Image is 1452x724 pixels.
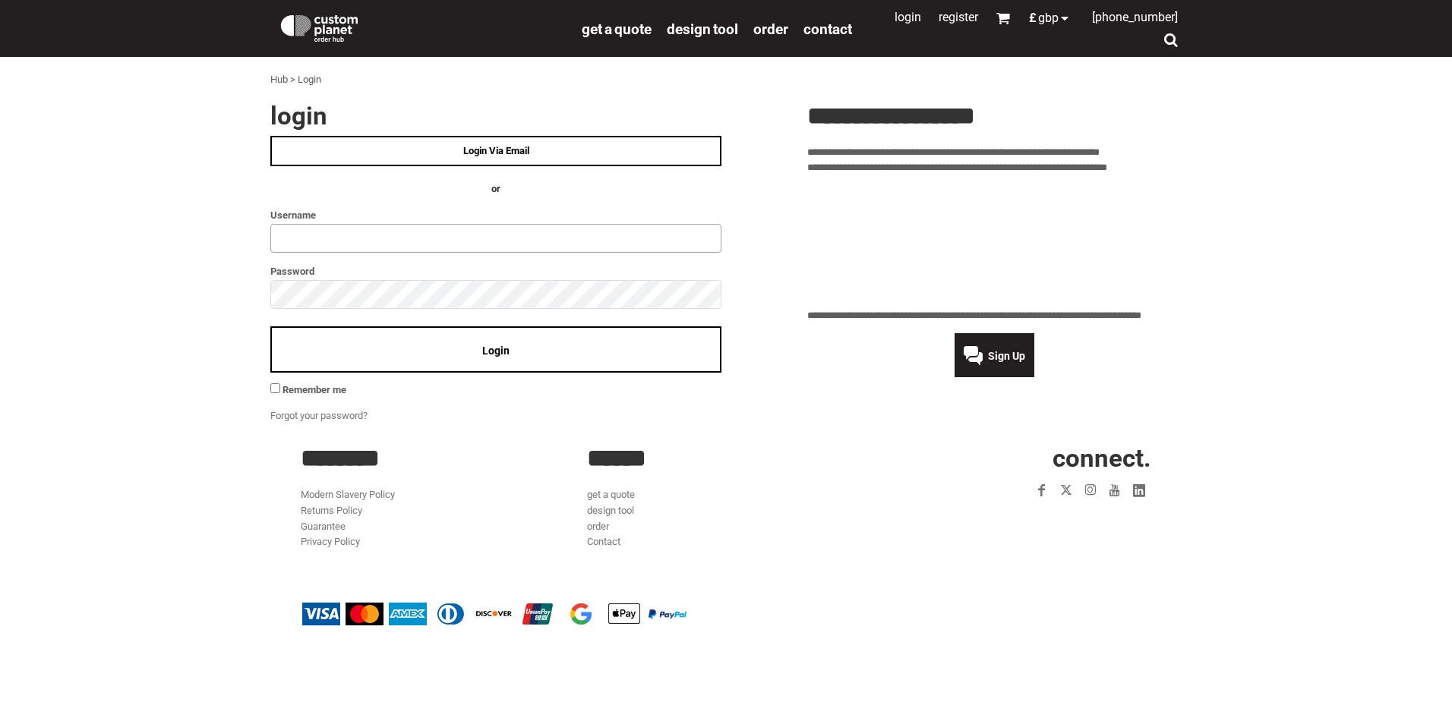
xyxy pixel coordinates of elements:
img: PayPal [649,609,687,619]
img: Diners Club [432,603,470,625]
img: Apple Pay [605,603,643,625]
a: get a quote [582,20,652,37]
span: design tool [667,20,738,38]
a: Returns Policy [301,505,362,516]
a: Privacy Policy [301,536,360,547]
a: design tool [667,20,738,37]
div: > [290,72,295,88]
span: GBP [1038,12,1059,24]
span: £ [1029,12,1038,24]
span: Login [482,345,510,357]
span: Login Via Email [463,145,529,156]
span: order [753,20,788,38]
input: Remember me [270,383,280,393]
img: Discover [475,603,513,625]
span: get a quote [582,20,652,38]
a: Custom Planet [270,4,574,49]
img: Mastercard [346,603,384,625]
span: Contact [803,20,852,38]
span: Remember me [283,384,346,395]
img: American Express [389,603,427,625]
a: Login Via Email [270,136,721,166]
a: order [587,521,609,532]
h2: Login [270,103,721,128]
a: Forgot your password? [270,410,368,421]
iframe: Customer reviews powered by Trustpilot [942,512,1151,530]
img: Visa [302,603,340,625]
a: Contact [803,20,852,37]
h2: CONNECT. [874,445,1151,471]
a: Hub [270,74,288,85]
a: get a quote [587,489,635,500]
div: Login [298,72,321,88]
img: China UnionPay [519,603,557,625]
span: [PHONE_NUMBER] [1092,10,1178,24]
a: Modern Slavery Policy [301,489,395,500]
a: Contact [587,536,620,547]
label: Username [270,206,721,224]
a: Register [939,10,978,24]
a: design tool [587,505,634,516]
span: Sign Up [988,350,1025,362]
a: Guarantee [301,521,346,532]
label: Password [270,263,721,280]
img: Custom Planet [278,11,361,42]
iframe: Customer reviews powered by Trustpilot [807,185,1182,299]
img: Google Pay [562,603,600,625]
h4: OR [270,181,721,197]
a: Login [895,10,921,24]
a: order [753,20,788,37]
